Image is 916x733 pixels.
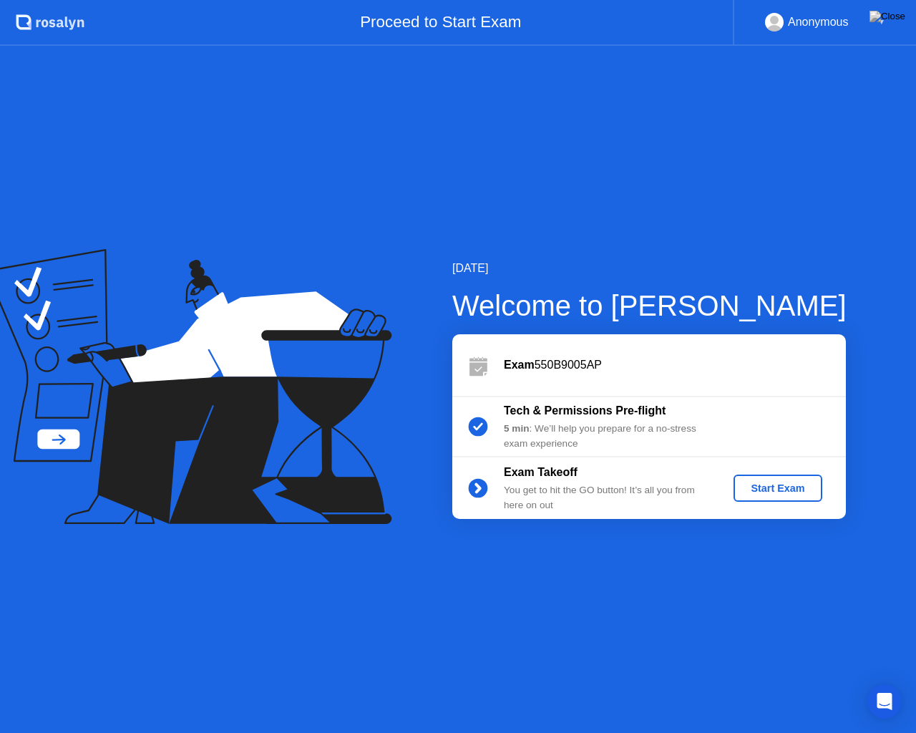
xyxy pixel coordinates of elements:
b: Exam Takeoff [504,466,578,478]
div: Open Intercom Messenger [867,684,902,719]
div: 550B9005AP [504,356,846,374]
div: : We’ll help you prepare for a no-stress exam experience [504,422,710,451]
button: Start Exam [734,475,822,502]
b: Tech & Permissions Pre-flight [504,404,666,417]
b: Exam [504,359,535,371]
div: Anonymous [788,13,849,31]
b: 5 min [504,423,530,434]
div: Start Exam [739,482,816,494]
div: You get to hit the GO button! It’s all you from here on out [504,483,710,513]
div: [DATE] [452,260,847,277]
img: Close [869,11,905,22]
div: Welcome to [PERSON_NAME] [452,284,847,327]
